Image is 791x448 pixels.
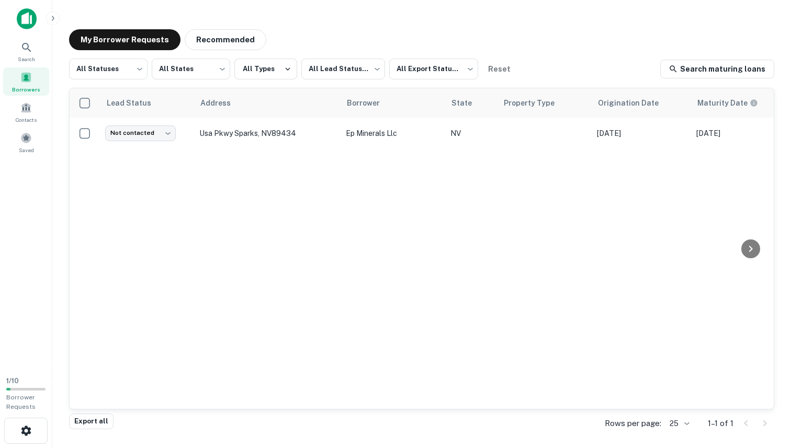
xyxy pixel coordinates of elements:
[347,97,393,109] span: Borrower
[199,129,335,138] p: Usa Pkwy Sparks, NV89434
[605,417,661,430] p: Rows per page:
[69,29,180,50] button: My Borrower Requests
[3,67,49,96] a: Borrowers
[697,97,772,109] span: Maturity dates displayed may be estimated. Please contact the lender for the most accurate maturi...
[16,116,37,124] span: Contacts
[592,88,691,118] th: Origination Date
[341,88,445,118] th: Borrower
[234,59,297,79] button: All Types
[152,55,230,83] div: All States
[6,377,19,385] span: 1 / 10
[597,128,686,139] p: [DATE]
[498,88,592,118] th: Property Type
[12,85,40,94] span: Borrowers
[504,97,568,109] span: Property Type
[450,128,492,139] p: NV
[6,394,36,410] span: Borrower Requests
[301,55,385,83] div: All Lead Statuses
[598,97,672,109] span: Origination Date
[3,128,49,156] a: Saved
[482,59,516,79] button: Reset
[105,125,176,141] div: Not contacted
[346,128,440,139] p: ep minerals llc
[451,97,485,109] span: State
[200,97,244,109] span: Address
[3,37,49,65] a: Search
[194,88,341,118] th: Address
[69,413,114,429] button: Export all
[185,29,266,50] button: Recommended
[445,88,498,118] th: State
[19,146,34,154] span: Saved
[691,88,790,118] th: Maturity dates displayed may be estimated. Please contact the lender for the most accurate maturi...
[739,364,791,415] iframe: Chat Widget
[389,55,478,83] div: All Export Statuses
[708,417,733,430] p: 1–1 of 1
[3,98,49,126] a: Contacts
[17,8,37,29] img: capitalize-icon.png
[100,88,194,118] th: Lead Status
[106,97,165,109] span: Lead Status
[665,416,691,431] div: 25
[696,128,785,139] p: [DATE]
[697,97,748,109] h6: Maturity Date
[697,97,758,109] div: Maturity dates displayed may be estimated. Please contact the lender for the most accurate maturi...
[18,55,35,63] span: Search
[69,55,148,83] div: All Statuses
[660,60,774,78] a: Search maturing loans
